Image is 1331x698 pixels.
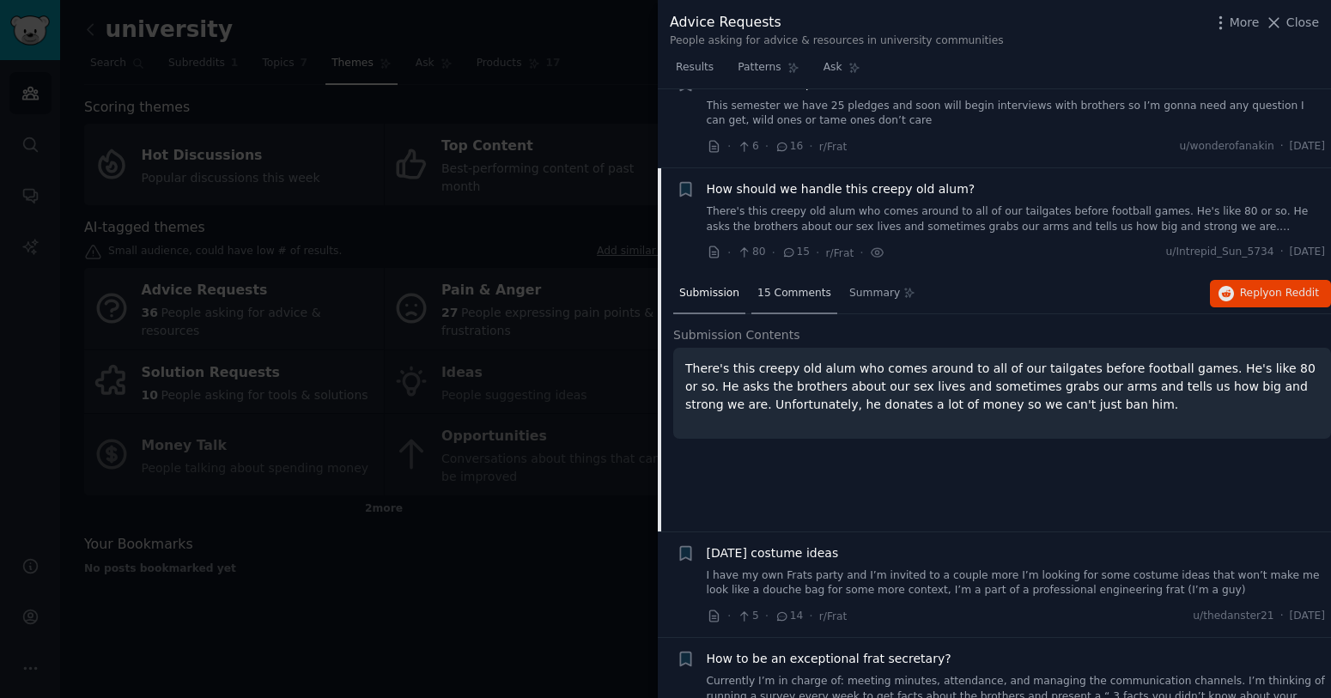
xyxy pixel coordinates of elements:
span: 16 [775,139,803,155]
span: r/Frat [826,247,854,259]
span: · [727,137,731,155]
span: on Reddit [1269,287,1319,299]
span: Results [676,60,714,76]
span: 15 Comments [757,286,831,301]
span: · [809,607,812,625]
button: Replyon Reddit [1210,280,1331,307]
span: [DATE] [1290,245,1325,260]
span: · [765,137,769,155]
span: u/Intrepid_Sun_5734 [1166,245,1274,260]
span: More [1230,14,1260,32]
span: Summary [849,286,900,301]
span: 6 [737,139,758,155]
div: People asking for advice & resources in university communities [670,33,1004,49]
div: Advice Requests [670,12,1004,33]
span: · [1280,609,1284,624]
button: Close [1265,14,1319,32]
span: · [816,244,819,262]
a: There's this creepy old alum who comes around to all of our tailgates before football games. He's... [707,204,1326,234]
span: [DATE] [1290,609,1325,624]
a: Results [670,54,720,89]
span: u/thedanster21 [1193,609,1273,624]
span: · [772,244,775,262]
span: 5 [737,609,758,624]
span: 14 [775,609,803,624]
span: · [809,137,812,155]
span: · [727,244,731,262]
a: How to be an exceptional frat secretary? [707,650,951,668]
span: r/Frat [819,610,848,622]
span: 15 [781,245,810,260]
span: · [727,607,731,625]
a: This semester we have 25 pledges and soon will begin interviews with brothers so I’m gonna need a... [707,99,1326,129]
a: Ask [817,54,866,89]
span: · [860,244,863,262]
span: Submission [679,286,739,301]
button: More [1212,14,1260,32]
span: 80 [737,245,765,260]
span: · [765,607,769,625]
span: Close [1286,14,1319,32]
span: · [1280,245,1284,260]
span: Reply [1240,286,1319,301]
a: How should we handle this creepy old alum? [707,180,975,198]
span: · [1280,139,1284,155]
a: [DATE] costume ideas [707,544,839,562]
span: u/wonderofanakin [1180,139,1274,155]
span: Patterns [738,60,781,76]
span: [DATE] [1290,139,1325,155]
span: r/Frat [819,141,848,153]
a: I have my own Frats party and I’m invited to a couple more I’m looking for some costume ideas tha... [707,568,1326,598]
span: Submission Contents [673,326,800,344]
p: There's this creepy old alum who comes around to all of our tailgates before football games. He's... [685,360,1319,414]
a: Patterns [732,54,805,89]
span: Ask [824,60,842,76]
